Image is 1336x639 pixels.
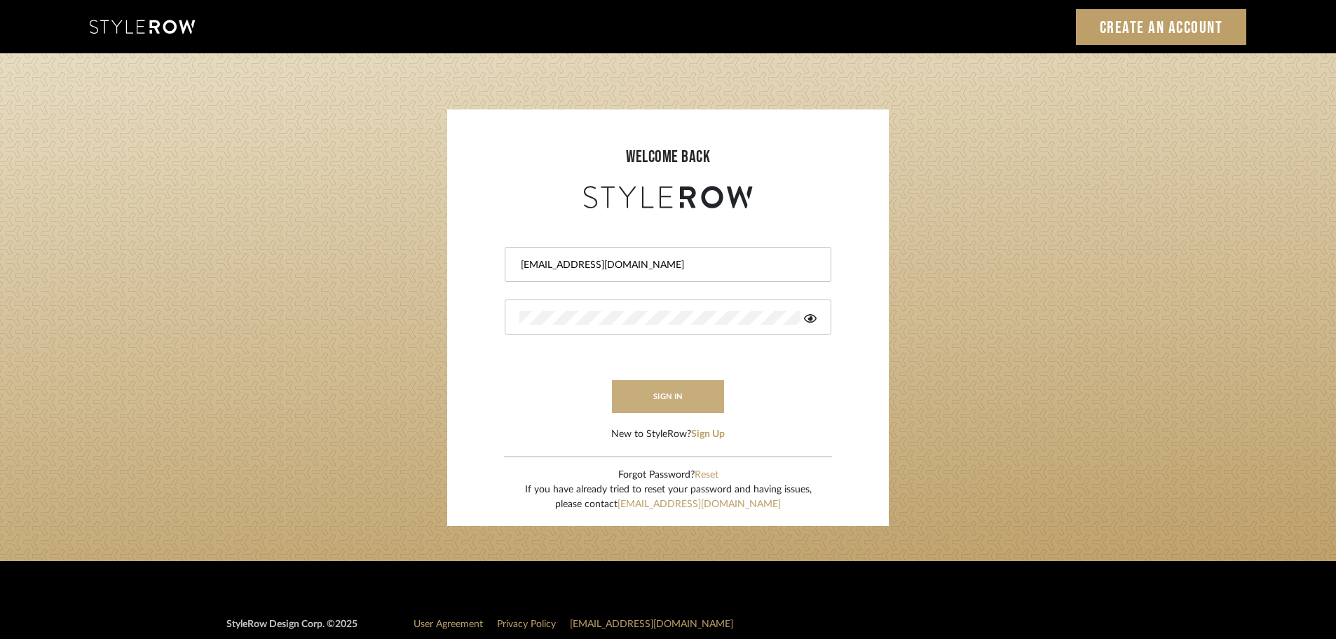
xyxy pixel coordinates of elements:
[525,483,812,512] div: If you have already tried to reset your password and having issues, please contact
[497,619,556,629] a: Privacy Policy
[695,468,718,483] button: Reset
[691,427,725,442] button: Sign Up
[525,468,812,483] div: Forgot Password?
[1076,9,1247,45] a: Create an Account
[611,427,725,442] div: New to StyleRow?
[519,258,813,272] input: Email Address
[570,619,733,629] a: [EMAIL_ADDRESS][DOMAIN_NAME]
[618,499,781,509] a: [EMAIL_ADDRESS][DOMAIN_NAME]
[414,619,483,629] a: User Agreement
[612,380,724,413] button: sign in
[461,144,875,170] div: welcome back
